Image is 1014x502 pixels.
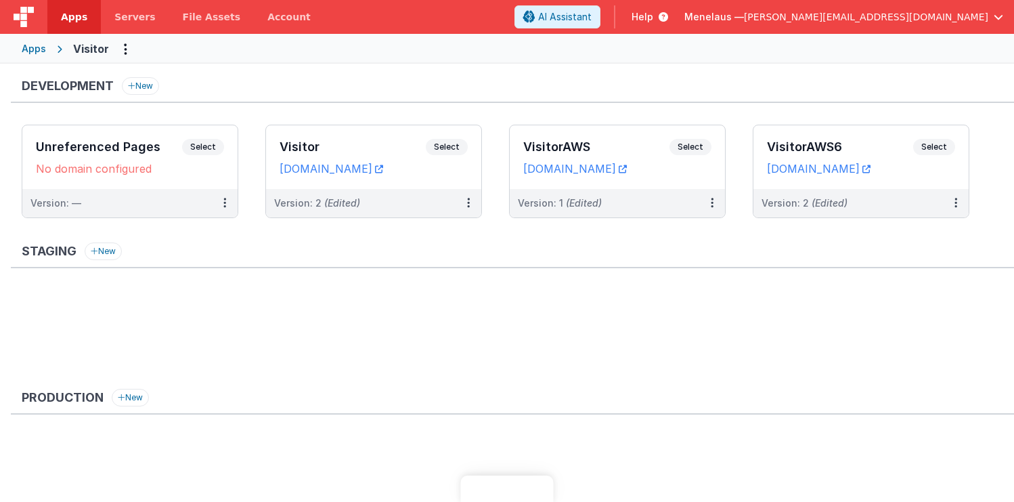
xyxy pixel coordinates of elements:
[523,162,627,175] a: [DOMAIN_NAME]
[669,139,711,155] span: Select
[518,196,602,210] div: Version: 1
[744,10,988,24] span: [PERSON_NAME][EMAIL_ADDRESS][DOMAIN_NAME]
[114,38,136,60] button: Options
[684,10,744,24] span: Menelaus —
[538,10,592,24] span: AI Assistant
[762,196,847,210] div: Version: 2
[514,5,600,28] button: AI Assistant
[280,162,383,175] a: [DOMAIN_NAME]
[114,10,155,24] span: Servers
[426,139,468,155] span: Select
[22,79,114,93] h3: Development
[22,245,76,258] h3: Staging
[112,389,149,406] button: New
[767,140,913,154] h3: VisitorAWS6
[85,243,122,260] button: New
[812,197,847,209] span: (Edited)
[183,10,241,24] span: File Assets
[22,42,46,56] div: Apps
[324,197,360,209] span: (Edited)
[280,140,426,154] h3: Visitor
[36,162,224,175] div: No domain configured
[913,139,955,155] span: Select
[523,140,669,154] h3: VisitorAWS
[73,41,109,57] div: Visitor
[274,196,360,210] div: Version: 2
[566,197,602,209] span: (Edited)
[767,162,870,175] a: [DOMAIN_NAME]
[30,196,81,210] div: Version: —
[22,391,104,404] h3: Production
[182,139,224,155] span: Select
[36,140,182,154] h3: Unreferenced Pages
[61,10,87,24] span: Apps
[632,10,653,24] span: Help
[684,10,1003,24] button: Menelaus — [PERSON_NAME][EMAIL_ADDRESS][DOMAIN_NAME]
[122,77,159,95] button: New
